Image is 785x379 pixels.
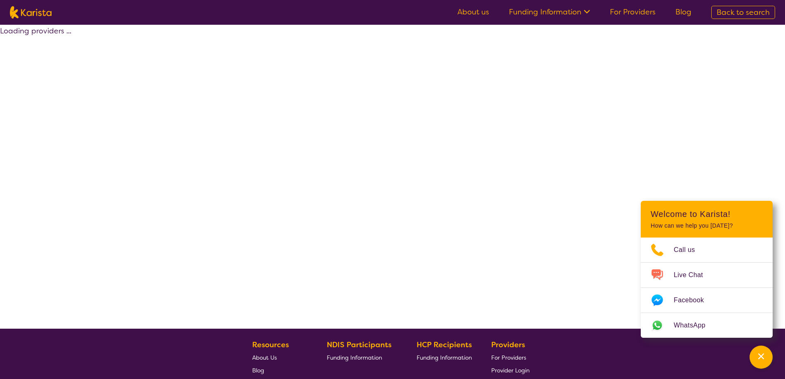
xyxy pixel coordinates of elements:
[252,354,277,361] span: About Us
[491,340,525,350] b: Providers
[491,351,530,364] a: For Providers
[641,313,773,338] a: Web link opens in a new tab.
[651,209,763,219] h2: Welcome to Karista!
[457,7,489,17] a: About us
[491,354,526,361] span: For Providers
[509,7,590,17] a: Funding Information
[750,346,773,369] button: Channel Menu
[417,351,472,364] a: Funding Information
[327,340,391,350] b: NDIS Participants
[675,7,691,17] a: Blog
[641,238,773,338] ul: Choose channel
[252,351,307,364] a: About Us
[10,6,52,19] img: Karista logo
[717,7,770,17] span: Back to search
[651,222,763,229] p: How can we help you [DATE]?
[491,367,530,374] span: Provider Login
[674,244,705,256] span: Call us
[417,340,472,350] b: HCP Recipients
[641,201,773,338] div: Channel Menu
[674,269,713,281] span: Live Chat
[252,367,264,374] span: Blog
[252,364,307,377] a: Blog
[327,351,398,364] a: Funding Information
[252,340,289,350] b: Resources
[327,354,382,361] span: Funding Information
[711,6,775,19] a: Back to search
[491,364,530,377] a: Provider Login
[674,319,715,332] span: WhatsApp
[610,7,656,17] a: For Providers
[417,354,472,361] span: Funding Information
[674,294,714,306] span: Facebook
